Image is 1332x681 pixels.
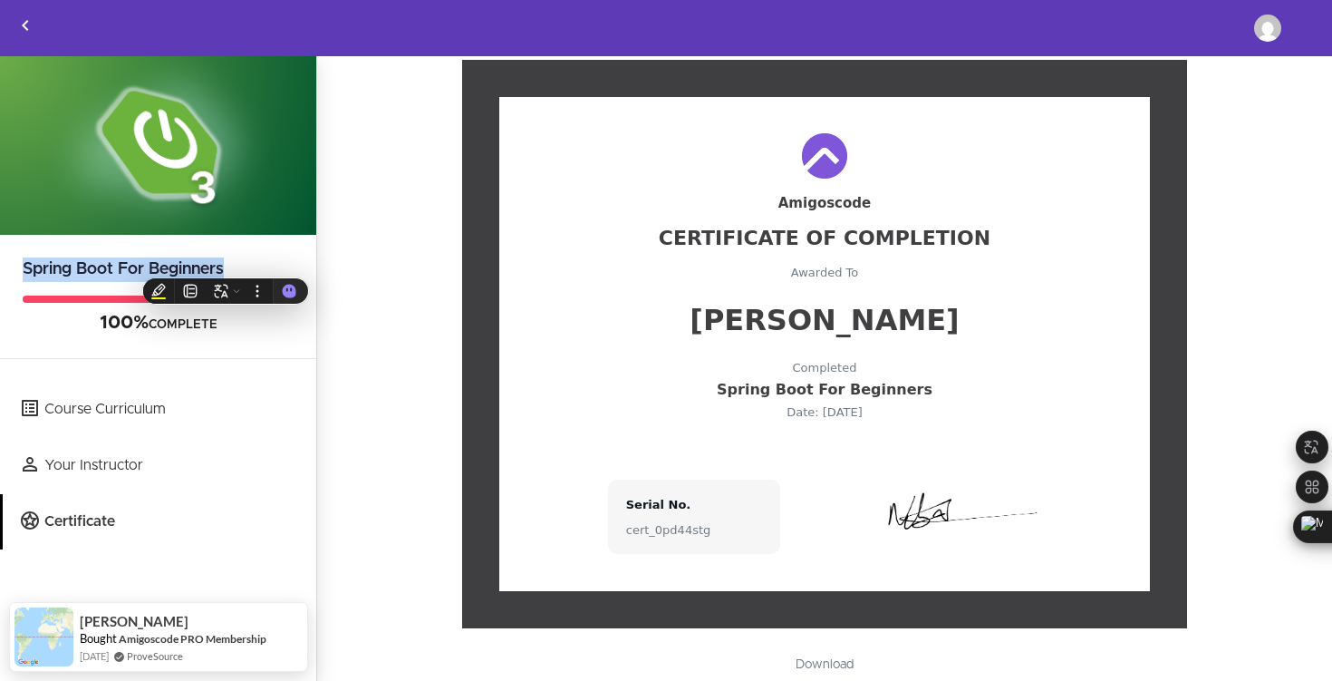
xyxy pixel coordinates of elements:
[80,631,117,646] span: Bought
[3,494,316,550] a: Certificate
[536,197,1114,210] div: Amigoscode
[536,383,1114,397] div: Spring Boot For Beginners
[1254,15,1281,42] img: amine.hamdaoui@emsi-edu.ma
[536,229,1114,248] div: Certificate Of Completion
[14,608,73,666] img: provesource social proof notification image
[777,649,872,680] a: Download
[626,524,762,536] div: cert_0pd44stg
[3,382,316,437] a: Course Curriculum
[80,614,188,629] span: [PERSON_NAME]
[14,15,36,36] svg: Back to courses
[1,1,50,53] a: Back to courses
[127,648,183,664] a: ProveSource
[3,438,316,493] a: Your Instructor
[100,314,149,332] span: 100%
[536,306,1114,335] div: [PERSON_NAME]
[626,499,762,511] div: Serial No.
[536,362,1114,374] div: Completed
[802,133,847,179] img: rTcRaYUhR6ON6QKSlfKM_logo-small.png
[536,267,1114,278] div: Awarded To
[861,480,1040,554] img: ryqM5EgATROd9e4GRqRL_signature.png
[23,312,294,336] div: COMPLETE
[80,648,109,664] span: [DATE]
[536,406,1114,418] div: Date: [DATE]
[119,631,266,647] a: Amigoscode PRO Membership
